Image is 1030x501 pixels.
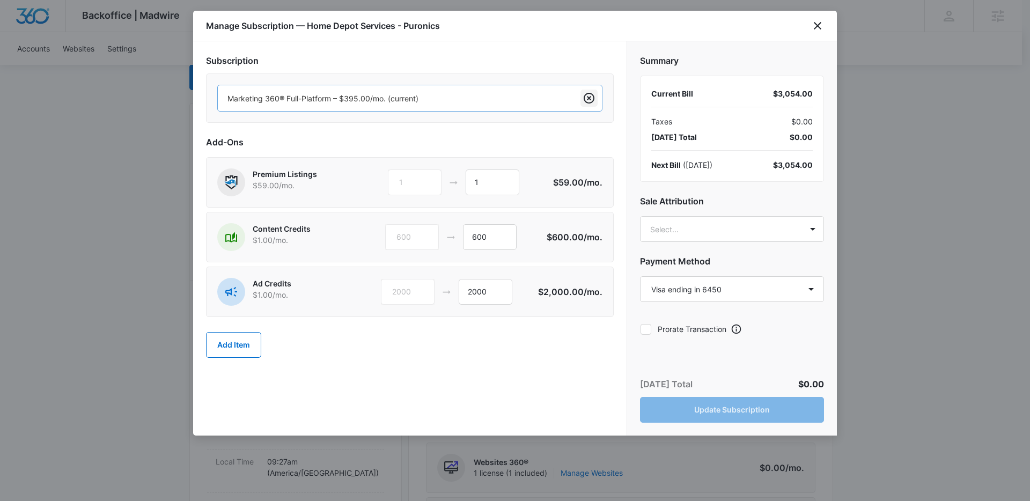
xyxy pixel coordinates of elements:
div: ( [DATE] ) [651,159,712,171]
span: /mo. [584,177,602,188]
h2: Summary [640,54,824,67]
button: Clear [580,90,598,107]
input: 1 [466,170,519,195]
p: Ad Credits [253,278,347,289]
span: Current Bill [651,89,693,98]
img: tab_domain_overview_orange.svg [29,62,38,71]
div: Keywords by Traffic [119,63,181,70]
span: [DATE] Total [651,131,697,143]
p: $59.00 [552,176,602,189]
div: Domain: [DOMAIN_NAME] [28,28,118,36]
span: Next Bill [651,160,681,170]
span: /mo. [584,286,602,297]
input: Subscription [227,93,230,104]
input: 1 [459,279,512,305]
span: Taxes [651,116,672,127]
p: [DATE] Total [640,378,693,391]
p: $59.00 /mo. [253,180,347,191]
h2: Subscription [206,54,614,67]
span: /mo. [584,232,602,242]
div: v 4.0.25 [30,17,53,26]
input: 1 [463,224,517,250]
h1: Manage Subscription — Home Depot Services - Puronics [206,19,440,32]
span: $0.00 [791,116,813,127]
p: $1.00 /mo. [253,234,347,246]
button: Add Item [206,332,261,358]
span: $0.00 [798,379,824,389]
h2: Payment Method [640,255,824,268]
div: $3,054.00 [773,88,813,99]
div: $3,054.00 [773,159,813,171]
label: Prorate Transaction [640,323,726,335]
img: logo_orange.svg [17,17,26,26]
p: $2,000.00 [538,285,602,298]
div: Domain Overview [41,63,96,70]
h2: Sale Attribution [640,195,824,208]
p: Premium Listings [253,168,347,180]
img: website_grey.svg [17,28,26,36]
button: close [811,19,824,32]
h2: Add-Ons [206,136,614,149]
p: $600.00 [547,231,602,244]
p: $1.00 /mo. [253,289,347,300]
img: tab_keywords_by_traffic_grey.svg [107,62,115,71]
p: Content Credits [253,223,347,234]
span: $0.00 [790,131,813,143]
